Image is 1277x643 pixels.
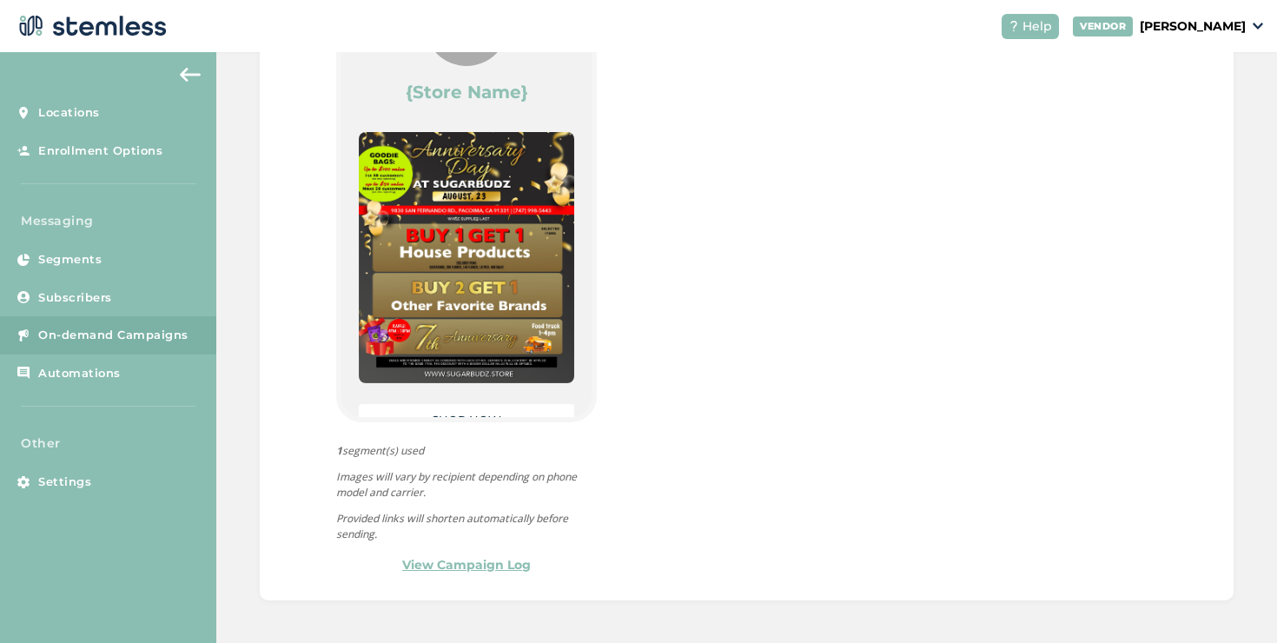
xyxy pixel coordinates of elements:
span: segment(s) used [336,443,597,459]
p: Provided links will shorten automatically before sending. [336,511,597,542]
img: icon_down-arrow-small-66adaf34.svg [1253,23,1263,30]
span: Enrollment Options [38,143,162,160]
span: Subscribers [38,289,112,307]
span: Help [1022,17,1052,36]
span: Segments [38,251,102,268]
span: Settings [38,474,91,491]
iframe: Chat Widget [1190,560,1277,643]
p: Images will vary by recipient depending on phone model and carrier. [336,469,597,500]
span: On-demand Campaigns [38,327,189,344]
a: View Campaign Log [402,556,531,574]
strong: 1 [336,443,342,458]
div: VENDOR [1073,17,1133,36]
label: {Store Name} [406,80,528,104]
span: Locations [38,104,100,122]
p: [PERSON_NAME] [1140,17,1246,36]
a: SHOP NOW [432,413,501,427]
span: Automations [38,365,121,382]
img: logo-dark-0685b13c.svg [14,9,167,43]
img: icon-arrow-back-accent-c549486e.svg [180,68,201,82]
img: icon-help-white-03924b79.svg [1009,21,1019,31]
img: 0gnfC9SKdLIMV4SKwMBTOpwoyqlcjwQcFDoDgpEF.jpg [359,132,574,383]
